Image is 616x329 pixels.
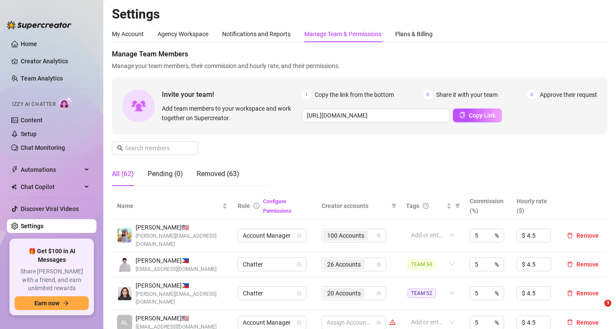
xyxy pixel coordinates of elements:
span: Manage Team Members [112,49,607,59]
a: Discover Viral Videos [21,205,79,212]
th: Commission (%) [464,193,511,219]
span: filter [390,199,398,212]
span: Account Manager [243,316,301,329]
img: Katrina Mendiola [118,286,132,301]
span: Chatter [243,287,301,300]
span: [PERSON_NAME] 🇵🇭 [136,281,227,290]
span: Role [238,202,250,209]
span: Copy Link [469,112,495,119]
button: Copy Link [453,109,502,122]
span: Manage your team members, their commission and hourly rate, and their permissions. [112,61,607,71]
span: search [117,145,123,151]
span: team [376,320,381,325]
span: Chatter [243,258,301,271]
span: [EMAIL_ADDRESS][DOMAIN_NAME] [136,265,217,273]
img: Paul Andrei Casupanan [118,258,132,272]
div: Plans & Billing [395,29,433,39]
span: TEAM 34 [408,260,436,269]
div: Notifications and Reports [222,29,291,39]
span: 26 Accounts [323,259,365,270]
span: Automations [21,163,82,177]
a: Team Analytics [21,75,63,82]
span: Account Manager [243,229,301,242]
span: delete [567,319,573,325]
span: warning [390,319,396,325]
span: Remove [576,290,599,297]
span: filter [455,203,460,208]
iframe: Intercom live chat [587,300,607,320]
span: Izzy AI Chatter [12,100,56,109]
th: Hourly rate ($) [511,193,558,219]
span: team [376,233,381,238]
span: 20 Accounts [327,289,361,298]
a: Creator Analytics [21,54,90,68]
img: AI Chatter [59,97,72,109]
span: copy [459,112,465,118]
img: Chat Copilot [11,184,17,190]
span: filter [453,199,462,212]
span: lock [297,320,302,325]
span: 2 [423,90,433,99]
span: Remove [576,261,599,268]
a: Home [21,40,37,47]
img: logo-BBDzfeDw.svg [7,21,71,29]
button: Remove [563,230,602,241]
input: Search members [125,143,186,153]
span: delete [567,261,573,267]
span: delete [567,233,573,239]
button: Earn nowarrow-right [15,296,89,310]
span: Share [PERSON_NAME] with a friend, and earn unlimited rewards [15,267,89,293]
span: Invite your team! [162,89,302,100]
span: 100 Accounts [327,231,364,240]
span: lock [297,233,302,238]
a: Settings [21,223,43,230]
span: 26 Accounts [327,260,361,269]
span: team [376,262,381,267]
span: Earn now [34,300,59,307]
span: delete [567,290,573,296]
span: Tags [406,201,419,211]
button: Remove [563,259,602,270]
span: Add team members to your workspace and work together on Supercreator. [162,104,298,123]
span: 1 [302,90,311,99]
span: TEAM 52 [408,289,436,298]
span: [PERSON_NAME] 🇵🇭 [136,256,217,265]
span: info-circle [254,203,260,209]
span: Approve their request [540,90,597,99]
span: 🎁 Get $100 in AI Messages [15,247,89,264]
div: Manage Team & Permissions [304,29,381,39]
div: Removed (63) [197,169,239,179]
span: AL [121,318,128,327]
span: Share it with your team [436,90,498,99]
h2: Settings [112,6,607,22]
span: Chat Copilot [21,180,82,194]
span: thunderbolt [11,166,18,173]
span: 3 [604,300,611,307]
th: Name [112,193,232,219]
span: [PERSON_NAME][EMAIL_ADDRESS][DOMAIN_NAME] [136,232,227,248]
span: arrow-right [63,300,69,306]
div: Pending (0) [148,169,183,179]
button: Remove [563,317,602,328]
button: Remove [563,288,602,298]
span: 3 [527,90,536,99]
div: My Account [112,29,144,39]
span: Creator accounts [322,201,388,211]
span: lock [297,291,302,296]
a: Setup [21,130,37,137]
span: Name [117,201,220,211]
span: [PERSON_NAME][EMAIL_ADDRESS][DOMAIN_NAME] [136,290,227,307]
span: question-circle [423,203,429,209]
a: Configure Permissions [263,199,291,214]
span: lock [297,262,302,267]
span: team [376,291,381,296]
span: 20 Accounts [323,288,365,298]
span: [PERSON_NAME] 🇺🇸 [136,313,217,323]
span: 100 Accounts [323,230,368,241]
a: Chat Monitoring [21,144,65,151]
a: Content [21,117,43,124]
div: All (62) [112,169,134,179]
img: Evan Gillis [118,228,132,242]
span: Remove [576,232,599,239]
span: Copy the link from the bottom [315,90,394,99]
